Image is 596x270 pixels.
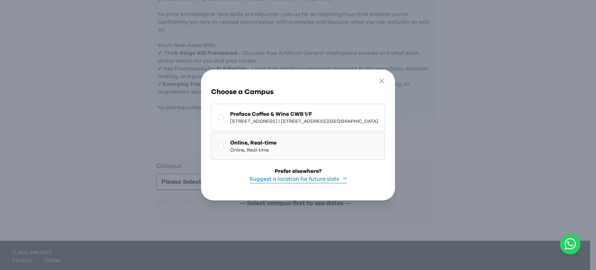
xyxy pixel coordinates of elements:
[211,104,385,131] button: Preface Coffee & Wine CWB 1/F[STREET_ADDRESS] | [STREET_ADDRESS][GEOGRAPHIC_DATA]
[230,110,378,118] span: Preface Coffee & Wine CWB 1/F
[230,147,277,153] span: Online, Real-time
[211,87,385,98] h3: Choose a Campus
[275,167,322,175] div: Prefer elsewhere?
[230,139,277,147] span: Online, Real-time
[230,118,378,124] span: [STREET_ADDRESS] | [STREET_ADDRESS][GEOGRAPHIC_DATA]
[211,132,385,160] button: Online, Real-timeOnline, Real-time
[249,175,347,183] button: Suggest a location for future slots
